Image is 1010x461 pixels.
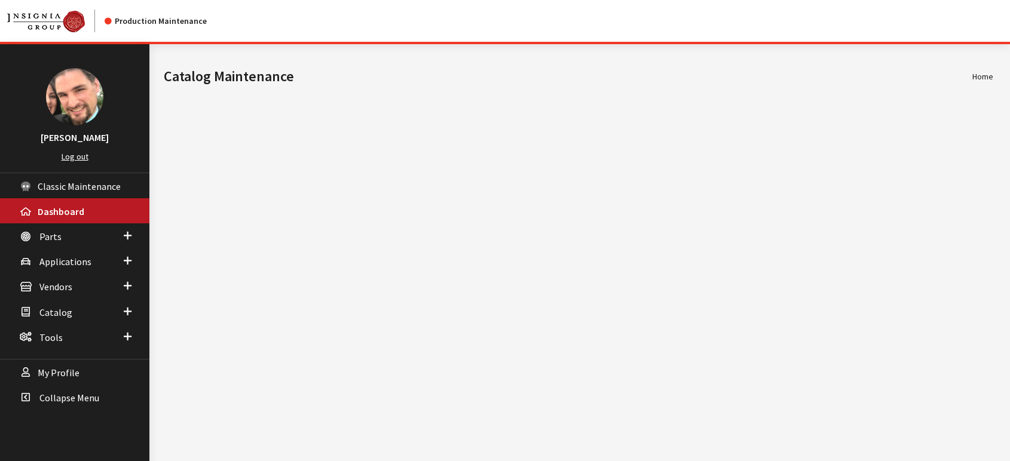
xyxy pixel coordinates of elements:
[12,130,137,145] h3: [PERSON_NAME]
[38,205,84,217] span: Dashboard
[39,281,72,293] span: Vendors
[105,15,207,27] div: Production Maintenance
[972,70,993,83] li: Home
[7,11,85,32] img: Catalog Maintenance
[39,256,91,268] span: Applications
[38,367,79,379] span: My Profile
[7,10,105,32] a: Insignia Group logo
[39,392,99,404] span: Collapse Menu
[39,230,62,242] span: Parts
[38,180,121,192] span: Classic Maintenance
[164,66,972,87] h1: Catalog Maintenance
[46,68,103,125] img: Jason Ludwig
[39,306,72,318] span: Catalog
[39,331,63,343] span: Tools
[62,151,88,162] a: Log out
